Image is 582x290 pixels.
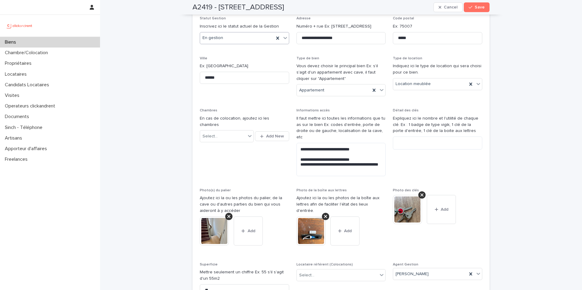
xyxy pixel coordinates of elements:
span: Type de location [393,57,422,60]
span: Locataire référent (Colocations) [296,263,353,266]
span: Superficie [200,263,218,266]
p: Operateurs clickandrent [2,103,60,109]
p: Artisans [2,135,27,141]
p: Candidats Locataires [2,82,54,88]
p: Documents [2,114,34,120]
button: Add [234,216,263,246]
p: Freelances [2,157,32,162]
button: Save [464,2,490,12]
span: Location meublée [396,81,431,87]
span: Cancel [444,5,457,9]
p: Propriétaires [2,61,36,66]
span: Chambres [200,109,217,112]
p: En cas de colocation, ajoutez ici les chambres [200,115,289,128]
button: Cancel [433,2,463,12]
img: UCB0brd3T0yccxBKYDjQ [5,20,34,32]
span: Informations accès [296,109,330,112]
button: Add [427,195,456,224]
div: Select... [299,272,314,278]
span: Ville [200,57,207,60]
span: Appartement [299,87,324,94]
button: Add [330,216,360,246]
p: Locataires [2,71,32,77]
span: Type de bien [296,57,319,60]
span: En gestion [202,35,223,41]
p: Ex: [GEOGRAPHIC_DATA] [200,63,289,69]
span: Add [248,229,255,233]
p: Chambre/Colocation [2,50,53,56]
span: Agent Gestion [393,263,418,266]
p: Il faut mettre ici toutes les informations que tu as sur le bien Ex: codes d'entrée, porte de dro... [296,115,386,140]
span: Photo des clés [393,189,419,192]
span: Save [475,5,485,9]
p: Sinch - Téléphone [2,125,47,130]
span: Add [441,207,448,212]
span: Détail des clés [393,109,419,112]
button: Add New [255,131,289,141]
p: Numéro + rue Ex: [STREET_ADDRESS] [296,23,386,30]
p: Vous devez choisir le principal bien Ex: s'il s'agit d'un appartement avec cave, il faut cliquer ... [296,63,386,82]
span: [PERSON_NAME] [396,271,429,277]
span: Adresse [296,17,311,20]
span: Statut Gestion [200,17,226,20]
span: Photo de la boîte aux lettres [296,189,347,192]
span: Code postal [393,17,414,20]
span: Photo(s) du palier [200,189,231,192]
p: Apporteur d'affaires [2,146,52,152]
p: Mettre seulement un chiffre Ex: 55 s'il s'agit d'un 55m2 [200,269,289,282]
p: Biens [2,39,21,45]
p: Indiquez ici le type de location qui sera choisi pour ce bien. [393,63,482,76]
p: Ex: 75007 [393,23,482,30]
p: Visites [2,93,24,98]
p: Ajoutez ici la ou les photos du palier, de la cave ou d'autres parties du bien qui vous aideront ... [200,195,289,214]
p: Ajoutez ici la ou les photos de la boîte aux lettres afin de faciliter l'état des lieux d'entrée. [296,195,386,214]
h2: A2419 - [STREET_ADDRESS] [192,3,284,12]
p: Expliquez ici le nombre et l'utilité de chaque clé. Ex : 1 badge de type vigik, 1 clé de la porte... [393,115,482,134]
div: Select... [202,133,218,140]
p: Inscrivez ici le statut actuel de la Gestion [200,23,289,30]
span: Add New [266,134,284,138]
span: Add [344,229,352,233]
